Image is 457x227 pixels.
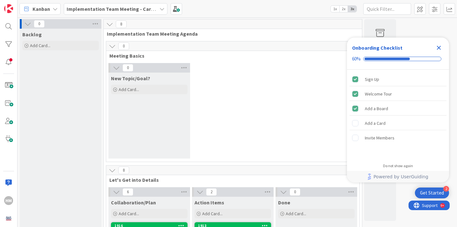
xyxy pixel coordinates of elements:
[383,163,413,168] div: Do not show again
[365,105,388,112] div: Add a Board
[109,177,351,183] span: Let's Get into Details
[347,70,449,159] div: Checklist items
[350,131,446,145] div: Invite Members is incomplete.
[434,43,444,53] div: Close Checklist
[111,75,150,82] span: New Topic/Goal?
[286,211,306,216] span: Add Card...
[278,199,290,206] span: Done
[202,211,223,216] span: Add Card...
[109,53,351,59] span: Meeting Basics
[365,90,392,98] div: Welcome Tour
[348,6,357,12] span: 3x
[415,188,449,198] div: Open Get Started checklist, remaining modules: 2
[347,38,449,182] div: Checklist Container
[373,173,428,181] span: Powered by UserGuiding
[365,75,379,83] div: Sign Up
[365,134,394,142] div: Invite Members
[352,56,444,62] div: Checklist progress: 60%
[13,1,29,9] span: Support
[118,167,129,174] span: 8
[350,171,446,182] a: Powered by UserGuiding
[206,188,217,196] span: 2
[350,72,446,86] div: Sign Up is complete.
[290,188,300,196] span: 0
[4,4,13,13] img: Visit kanbanzone.com
[119,87,139,92] span: Add Card...
[118,42,129,50] span: 0
[350,102,446,116] div: Add a Board is complete.
[350,87,446,101] div: Welcome Tour is complete.
[119,211,139,216] span: Add Card...
[443,186,449,192] div: 2
[30,43,50,48] span: Add Card...
[33,5,50,13] span: Kanban
[111,199,156,206] span: Collaboration/Plan
[365,119,386,127] div: Add a Card
[363,3,411,15] input: Quick Filter...
[32,3,35,8] div: 9+
[122,64,133,72] span: 0
[352,56,361,62] div: 60%
[350,116,446,130] div: Add a Card is incomplete.
[116,20,127,28] span: 8
[4,214,13,223] img: avatar
[34,20,45,28] span: 0
[420,190,444,196] div: Get Started
[339,6,348,12] span: 2x
[4,196,13,205] div: HM
[331,6,339,12] span: 1x
[67,6,179,12] b: Implementation Team Meeting - Career Themed
[347,171,449,182] div: Footer
[195,199,224,206] span: Action Items
[107,31,354,37] span: Implementation Team Meeting Agenda
[352,44,402,52] div: Onboarding Checklist
[22,31,42,38] span: Backlog
[122,188,133,196] span: 6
